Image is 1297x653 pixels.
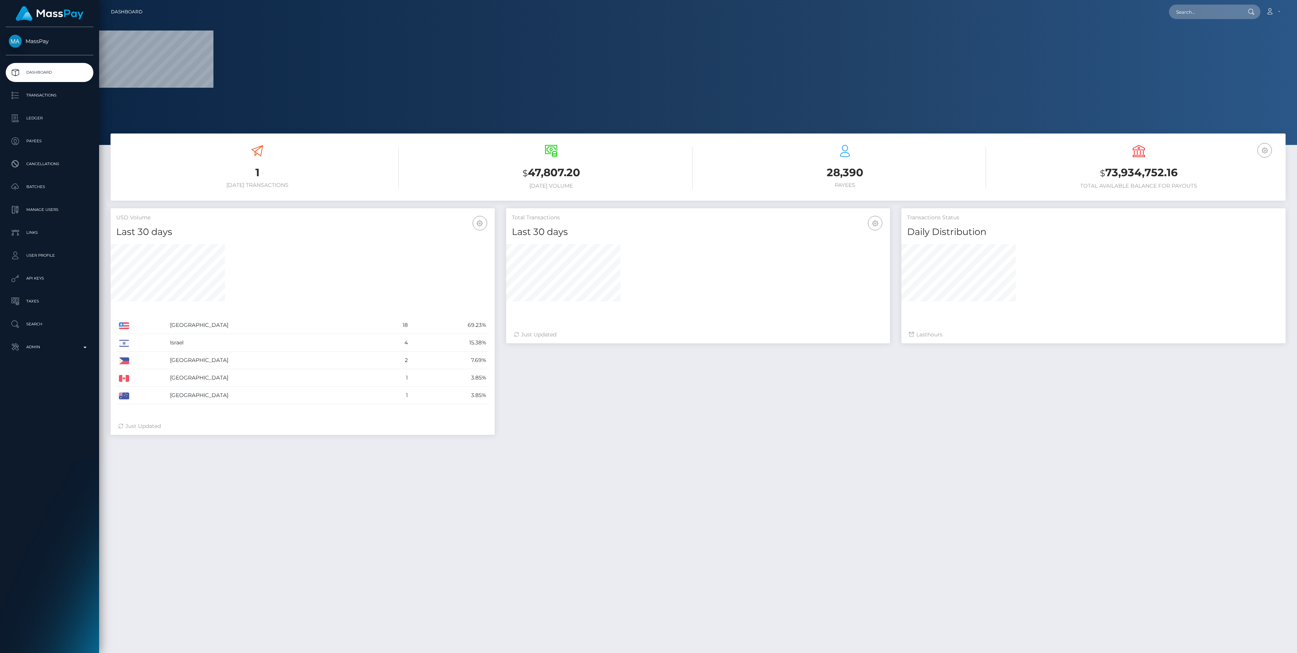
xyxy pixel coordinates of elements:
a: Cancellations [6,154,93,174]
h6: [DATE] Transactions [116,182,399,188]
a: Dashboard [6,63,93,82]
a: Batches [6,177,93,196]
h6: Payees [704,182,986,188]
p: Cancellations [9,158,90,170]
p: Admin [9,341,90,353]
td: 3.85% [410,369,489,387]
p: Payees [9,135,90,147]
p: Ledger [9,113,90,124]
p: API Keys [9,273,90,284]
a: Dashboard [111,4,143,20]
td: [GEOGRAPHIC_DATA] [167,317,375,334]
small: $ [1100,168,1105,179]
td: 1 [375,387,410,404]
img: MassPay [9,35,22,48]
span: MassPay [6,38,93,45]
p: User Profile [9,250,90,261]
h6: [DATE] Volume [410,183,693,189]
small: $ [523,168,528,179]
a: Ledger [6,109,93,128]
td: Israel [167,334,375,352]
h3: 73,934,752.16 [997,165,1280,181]
p: Manage Users [9,204,90,216]
a: User Profile [6,246,93,265]
input: Search... [1169,5,1241,19]
a: Transactions [6,86,93,105]
h4: Last 30 days [512,225,885,239]
p: Batches [9,181,90,193]
td: [GEOGRAPHIC_DATA] [167,352,375,369]
a: Payees [6,132,93,151]
p: Transactions [9,90,90,101]
h5: Transactions Status [907,214,1280,222]
a: Manage Users [6,200,93,219]
p: Taxes [9,296,90,307]
h4: Last 30 days [116,225,489,239]
img: MassPay Logo [16,6,83,21]
img: AU.png [119,392,129,399]
img: CA.png [119,375,129,382]
img: PH.png [119,357,129,364]
div: Last hours [909,331,1278,339]
p: Dashboard [9,67,90,78]
a: Admin [6,338,93,357]
img: US.png [119,322,129,329]
a: Taxes [6,292,93,311]
td: 18 [375,317,410,334]
div: Just Updated [118,422,487,430]
td: 69.23% [410,317,489,334]
td: 15.38% [410,334,489,352]
td: 7.69% [410,352,489,369]
h6: Total Available Balance for Payouts [997,183,1280,189]
h5: Total Transactions [512,214,885,222]
div: Just Updated [514,331,883,339]
p: Links [9,227,90,238]
p: Search [9,318,90,330]
a: API Keys [6,269,93,288]
h5: USD Volume [116,214,489,222]
h3: 1 [116,165,399,180]
img: IL.png [119,340,129,347]
td: [GEOGRAPHIC_DATA] [167,369,375,387]
a: Links [6,223,93,242]
h4: Daily Distribution [907,225,1280,239]
h3: 47,807.20 [410,165,693,181]
h3: 28,390 [704,165,986,180]
td: [GEOGRAPHIC_DATA] [167,387,375,404]
td: 1 [375,369,410,387]
a: Search [6,315,93,334]
td: 2 [375,352,410,369]
td: 4 [375,334,410,352]
td: 3.85% [410,387,489,404]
